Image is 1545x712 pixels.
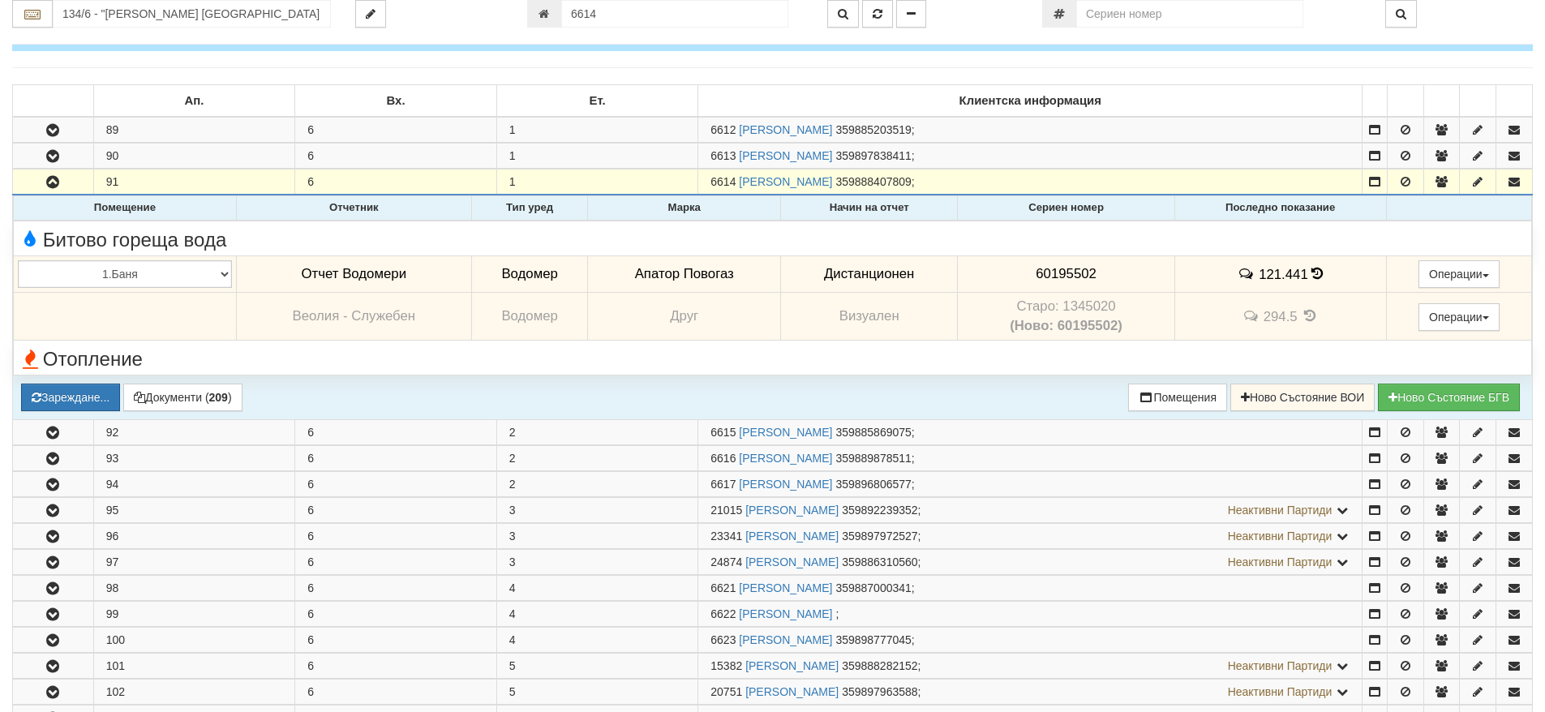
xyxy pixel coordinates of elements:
span: 359897838411 [835,149,911,162]
td: : No sort applied, sorting is disabled [1387,85,1423,118]
span: 2 [509,452,516,465]
td: ; [698,679,1363,704]
a: [PERSON_NAME] [739,452,832,465]
td: 6 [295,575,497,600]
a: [PERSON_NAME] [739,633,832,646]
th: Марка [588,196,781,221]
td: 89 [93,117,295,143]
span: Партида № [710,607,736,620]
th: Помещение [14,196,237,221]
span: Партида № [710,452,736,465]
th: Тип уред [471,196,588,221]
td: ; [698,523,1363,548]
span: Неактивни Партиди [1228,530,1333,543]
span: 359892239352 [842,504,917,517]
td: 6 [295,169,497,195]
span: 5 [509,659,516,672]
td: 6 [295,679,497,704]
span: Партида № [710,149,736,162]
td: : No sort applied, sorting is disabled [1496,85,1533,118]
span: 2 [509,426,516,439]
span: История на забележките [1238,266,1259,281]
a: [PERSON_NAME] [739,149,832,162]
td: Визуален [780,293,957,341]
b: 209 [209,391,228,404]
span: 359885869075 [835,426,911,439]
span: 4 [509,633,516,646]
span: 359888407809 [835,175,911,188]
td: 94 [93,471,295,496]
a: [PERSON_NAME] [739,478,832,491]
td: ; [698,117,1363,143]
td: Устройство със сериен номер 1345020 беше подменено от устройство със сериен номер 60195502 [958,293,1174,341]
td: Ет.: No sort applied, sorting is disabled [496,85,698,118]
span: 3 [509,555,516,568]
span: Неактивни Партиди [1228,659,1333,672]
td: ; [698,653,1363,678]
span: Партида № [710,175,736,188]
span: Отопление [18,349,143,370]
td: Друг [588,293,781,341]
td: 6 [295,144,497,169]
span: 359889878511 [835,452,911,465]
th: Начин на отчет [780,196,957,221]
td: Водомер [471,255,588,293]
td: ; [698,549,1363,574]
b: (Ново: 60195502) [1010,318,1122,333]
span: Отчет Водомери [302,266,406,281]
span: 3 [509,530,516,543]
td: ; [698,575,1363,600]
span: Партида № [710,555,742,568]
span: 359897972527 [842,530,917,543]
button: Ново Състояние ВОИ [1230,384,1375,411]
span: Битово гореща вода [18,229,226,251]
td: : No sort applied, sorting is disabled [1363,85,1388,118]
a: [PERSON_NAME] [745,530,839,543]
td: 6 [295,549,497,574]
span: Партида № [710,659,742,672]
td: ; [698,601,1363,626]
td: 6 [295,627,497,652]
b: Ет. [590,94,606,107]
span: Партида № [710,530,742,543]
span: История на показанията [1311,266,1323,281]
td: 92 [93,419,295,444]
td: 90 [93,144,295,169]
button: Зареждане... [21,384,120,411]
td: : No sort applied, sorting is disabled [1460,85,1496,118]
td: 6 [295,653,497,678]
td: 101 [93,653,295,678]
td: Апатор Повогаз [588,255,781,293]
td: 6 [295,523,497,548]
td: 91 [93,169,295,195]
span: Веолия - Служебен [293,308,416,324]
a: [PERSON_NAME] [739,607,832,620]
a: [PERSON_NAME] [739,123,832,136]
td: 96 [93,523,295,548]
td: ; [698,471,1363,496]
a: [PERSON_NAME] [739,175,832,188]
a: [PERSON_NAME] [745,504,839,517]
span: 359887000341 [835,581,911,594]
td: 6 [295,601,497,626]
td: Водомер [471,293,588,341]
th: Сериен номер [958,196,1174,221]
td: Вх.: No sort applied, sorting is disabled [295,85,497,118]
button: Операции [1418,303,1500,331]
td: Клиентска информация: No sort applied, sorting is disabled [698,85,1363,118]
span: 359897963588 [842,685,917,698]
button: Новo Състояние БГВ [1378,384,1520,411]
span: Партида № [710,123,736,136]
a: [PERSON_NAME] [745,685,839,698]
button: Документи (209) [123,384,242,411]
span: Партида № [710,504,742,517]
span: 4 [509,581,516,594]
td: Дистанционен [780,255,957,293]
td: ; [698,419,1363,444]
th: Отчетник [236,196,471,221]
td: 98 [93,575,295,600]
td: 6 [295,117,497,143]
span: Неактивни Партиди [1228,555,1333,568]
b: Клиентска информация [959,94,1101,107]
td: 93 [93,445,295,470]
